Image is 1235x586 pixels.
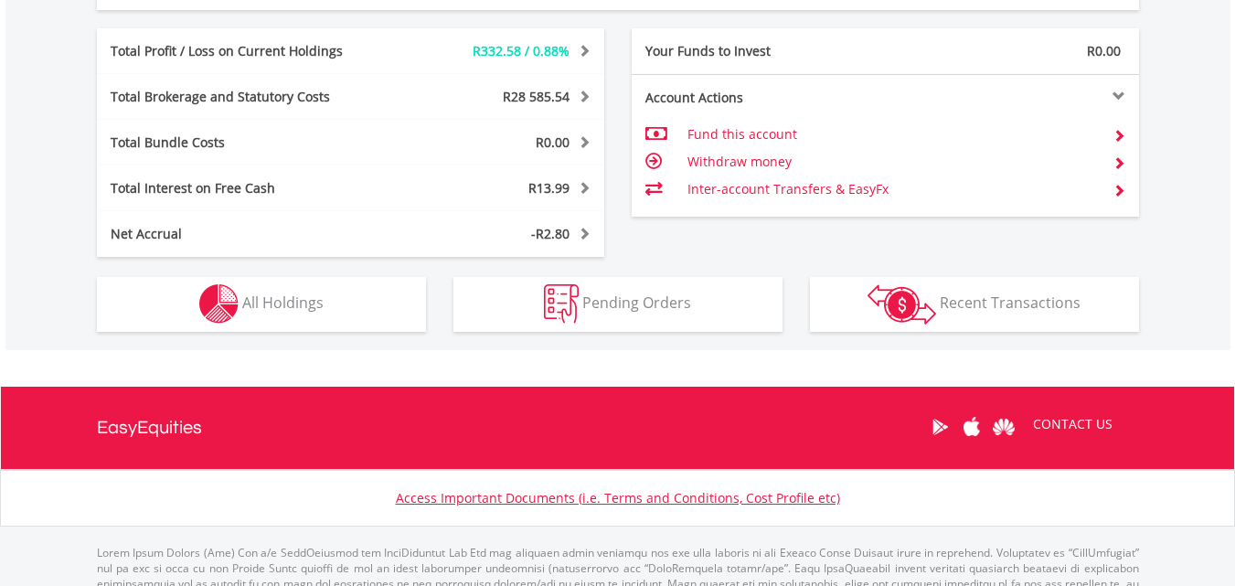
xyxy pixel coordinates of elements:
a: Access Important Documents (i.e. Terms and Conditions, Cost Profile etc) [396,489,840,506]
button: Pending Orders [453,277,783,332]
a: CONTACT US [1020,399,1125,450]
div: Your Funds to Invest [632,42,886,60]
span: R0.00 [536,133,570,151]
span: R332.58 / 0.88% [473,42,570,59]
div: Total Interest on Free Cash [97,179,393,197]
span: -R2.80 [531,225,570,242]
div: Total Profit / Loss on Current Holdings [97,42,393,60]
div: Total Brokerage and Statutory Costs [97,88,393,106]
a: EasyEquities [97,387,202,469]
span: Recent Transactions [940,293,1081,313]
div: Account Actions [632,89,886,107]
span: All Holdings [242,293,324,313]
div: Net Accrual [97,225,393,243]
img: transactions-zar-wht.png [868,284,936,325]
td: Fund this account [687,121,1098,148]
span: R13.99 [528,179,570,197]
a: Google Play [924,399,956,455]
span: R28 585.54 [503,88,570,105]
button: All Holdings [97,277,426,332]
td: Inter-account Transfers & EasyFx [687,176,1098,203]
a: Huawei [988,399,1020,455]
button: Recent Transactions [810,277,1139,332]
img: pending_instructions-wht.png [544,284,579,324]
a: Apple [956,399,988,455]
span: Pending Orders [582,293,691,313]
td: Withdraw money [687,148,1098,176]
div: Total Bundle Costs [97,133,393,152]
img: holdings-wht.png [199,284,239,324]
span: R0.00 [1087,42,1121,59]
